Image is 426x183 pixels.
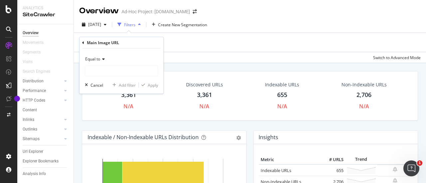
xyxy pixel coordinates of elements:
div: 3,361 [197,91,212,99]
div: Tooltip anchor [14,96,20,102]
a: Distribution [23,78,62,85]
a: Outlinks [23,126,62,133]
div: Overview [23,30,39,37]
div: N/A [123,103,133,110]
div: Overview [79,5,119,17]
a: Inlinks [23,116,62,123]
a: Content [23,107,69,114]
a: Indexable URLs [261,167,291,173]
div: arrow-right-arrow-left [193,9,197,14]
div: 3,361 [121,91,136,99]
div: Main Image URL [87,40,119,46]
div: Visits [23,58,33,65]
div: N/A [277,103,287,110]
div: Explorer Bookmarks [23,158,59,165]
div: N/A [199,103,209,110]
div: Filters [124,22,135,28]
div: Cancel [91,82,103,88]
th: # URLS [319,155,345,165]
a: HTTP Codes [23,97,62,104]
div: Sitemaps [23,136,40,142]
div: Search Engines [23,68,50,75]
div: Movements [23,39,44,46]
button: Cancel [82,82,103,88]
span: 2025 Sep. 18th [88,22,101,27]
div: 2,706 [356,91,371,99]
div: Segments [23,49,41,56]
div: Indexable / Non-Indexable URLs Distribution [88,134,199,140]
button: Apply [139,82,158,88]
div: 655 [277,91,287,99]
div: gear [236,136,241,140]
div: Discovered URLs [186,81,223,88]
div: HTTP Codes [23,97,45,104]
div: Indexable URLs [265,81,299,88]
button: Filters [115,19,143,30]
button: Create New Segmentation [149,19,210,30]
a: Performance [23,87,62,94]
td: 655 [319,164,345,176]
div: Distribution [23,78,44,85]
div: Content [23,107,37,114]
div: Add filter [119,82,136,88]
span: Equal to [85,56,100,62]
div: Non-Indexable URLs [341,81,387,88]
button: Add filter [110,82,136,88]
a: Movements [23,39,50,46]
a: Explorer Bookmarks [23,158,69,165]
div: Url Explorer [23,148,43,155]
div: Inlinks [23,116,34,123]
div: Analysis Info [23,170,46,177]
a: Search Engines [23,68,57,75]
a: Visits [23,58,39,65]
h4: Insights [259,133,278,142]
div: Ad-Hoc Project: [DOMAIN_NAME] [121,8,190,15]
a: Sitemaps [23,136,62,142]
div: Apply [148,82,158,88]
th: Metric [259,155,319,165]
a: Url Explorer [23,148,69,155]
div: Performance [23,87,46,94]
button: Switch to Advanced Mode [370,52,421,63]
a: Segments [23,49,47,56]
a: Overview [23,30,69,37]
span: 1 [417,160,422,166]
div: Analytics [23,5,68,11]
div: SiteCrawler [23,11,68,19]
a: Analysis Info [23,170,69,177]
div: Outlinks [23,126,37,133]
div: bell-plus [393,167,397,172]
span: Create New Segmentation [158,22,207,28]
th: Trend [345,155,377,165]
div: N/A [359,103,369,110]
iframe: Intercom live chat [403,160,419,176]
button: [DATE] [79,19,109,30]
div: Switch to Advanced Mode [373,55,421,60]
